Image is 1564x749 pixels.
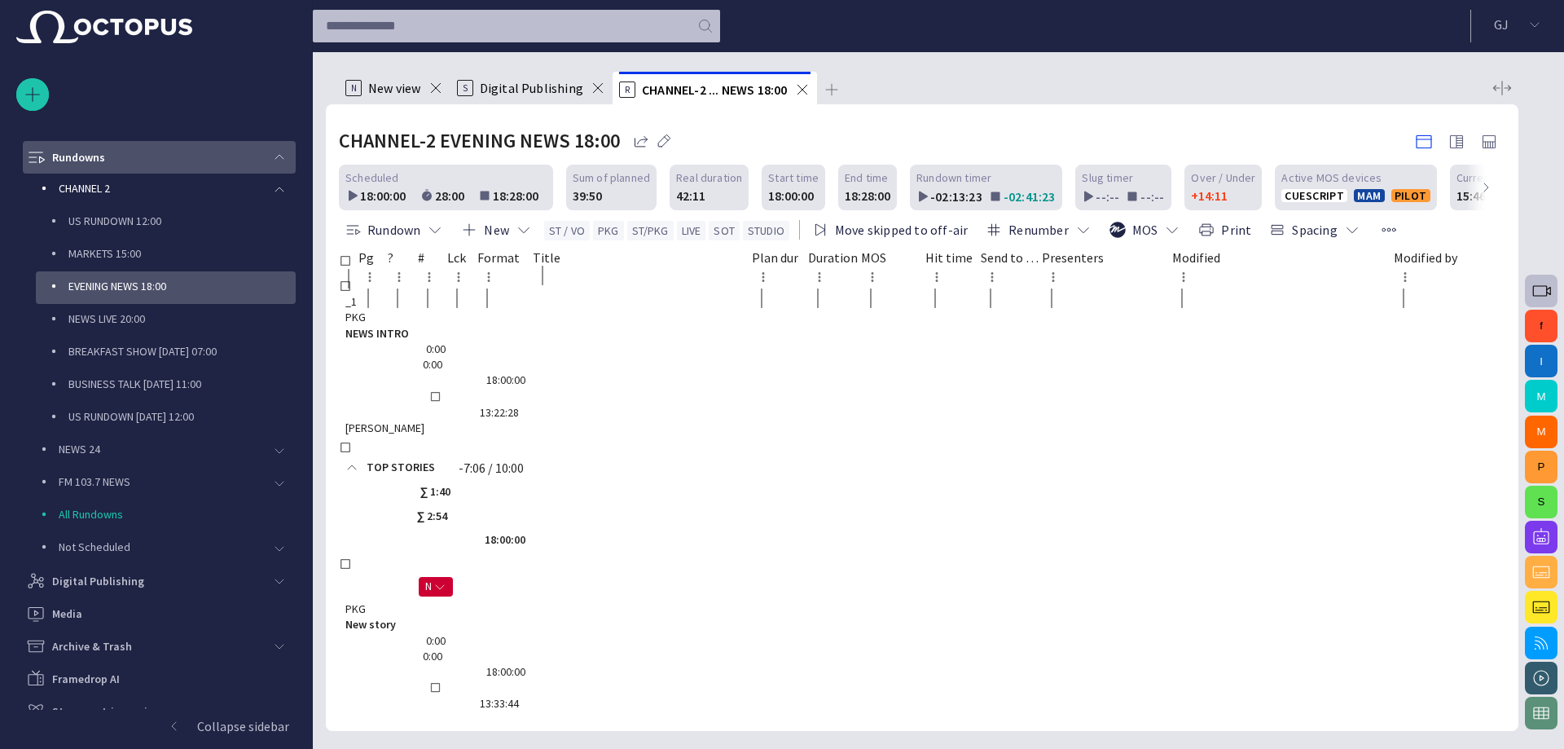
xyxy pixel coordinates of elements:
span: New view [368,80,421,96]
div: Story-centric preview [16,695,296,728]
div: Lck [447,249,477,266]
p: R [619,82,635,98]
div: Pg [358,249,388,266]
div: # [418,249,447,266]
div: ? [388,249,417,266]
button: f [1525,310,1557,342]
div: BUSINESS TALK [DATE] 11:00 [36,369,296,402]
button: Collapse sidebar [16,710,296,742]
button: S [1525,486,1557,518]
span: Scheduled [345,170,399,186]
p: Archive & Trash [52,638,132,654]
p: 15:46:33 [1456,186,1502,205]
p: N [345,80,362,96]
div: 42:11 [676,186,705,205]
div: 18:00:00 [345,372,525,388]
span: N [425,579,433,595]
div: Duration [808,249,862,266]
p: G J [1494,15,1509,34]
button: Pg column menu [358,266,381,289]
span: New story [345,617,525,632]
button: Duration column menu [808,266,831,289]
p: EVENING NEWS 18:00 [68,278,296,294]
button: Send to LiveU column menu [981,266,1004,289]
button: CUESCRIPT [1281,189,1347,202]
p: Media [52,606,82,622]
span: Current time [1456,170,1519,186]
button: MOS [1104,215,1187,245]
p: Collapse sidebar [197,716,289,736]
div: 18:00:00 [345,664,525,680]
div: 13:22:28 [480,405,525,421]
button: STUDIO [743,221,789,240]
p: Framedrop AI [52,671,120,687]
button: Rundown [339,215,449,245]
div: All Rundowns [26,500,296,532]
div: NNew view [339,72,450,104]
div: Format [477,249,533,266]
div: RCHANNEL-2 ... NEWS 18:00 [613,72,817,104]
div: Janko [345,421,431,436]
button: Move skipped to off-air [806,215,973,245]
div: EVENING NEWS 18:00 [36,271,296,304]
div: 18:00:00 [768,186,814,205]
button: Plan dur column menu [752,266,775,289]
div: 18:28:00 [845,186,890,205]
span: Rundown timer [916,170,991,186]
button: ? column menu [388,266,411,289]
div: Framedrop AI [16,663,296,695]
p: FM 103.7 NEWS [59,474,263,490]
span: Start time [768,170,819,186]
button: PKG [593,221,624,240]
img: Octopus News Room [16,11,192,43]
span: Digital Publishing [480,80,583,96]
p: MARKETS 15:00 [68,245,296,262]
div: 18:28:00 [493,186,547,205]
button: P [1525,451,1557,483]
p: Not Scheduled [59,539,263,555]
button: Presenters column menu [1042,266,1065,289]
p: Story-centric preview [52,703,161,720]
div: Plan dur [752,249,808,266]
div: MOS [861,249,925,266]
span: End time [845,170,888,186]
span: Sum of planned [573,170,650,186]
button: ST/PKG [627,221,674,240]
div: ∑ 1:40 [345,480,525,504]
div: 39:50 [573,186,602,205]
div: 0:00 [345,341,525,357]
span: -7:06 / 10:00 [457,460,525,476]
button: M [1525,380,1557,412]
span: Slug timer [1082,170,1133,186]
button: Print [1193,215,1257,245]
div: _1 [345,294,525,310]
button: PILOT [1391,189,1430,202]
div: Title [533,249,752,266]
div: Modified by [1394,249,1505,266]
div: NEWS LIVE 20:00 [36,304,296,337]
button: GJ [1481,10,1554,39]
p: S [457,80,473,96]
button: Format column menu [477,266,500,289]
button: SOT [709,221,740,240]
div: TOP STORIES [345,456,450,480]
button: # column menu [418,266,441,289]
div: Send to LiveU [981,249,1042,266]
button: Lck column menu [447,266,470,289]
div: 0:00 [423,649,449,664]
button: Hit time column menu [925,266,948,289]
div: US RUNDOWN [DATE] 12:00 [36,402,296,434]
div: MARKETS 15:00 [36,239,296,271]
p: Rundowns [52,149,105,165]
div: +14:11 [1191,186,1228,205]
button: MAM [1354,189,1384,202]
div: PKG [345,310,366,325]
p: BREAKFAST SHOW [DATE] 07:00 [68,343,296,359]
div: 13:33:44 [480,696,525,712]
span: Real duration [676,170,742,186]
button: N [419,572,453,601]
span: NEWS INTRO [345,326,525,341]
div: ∑ 2:54 [417,504,455,529]
button: Modified column menu [1172,266,1195,289]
